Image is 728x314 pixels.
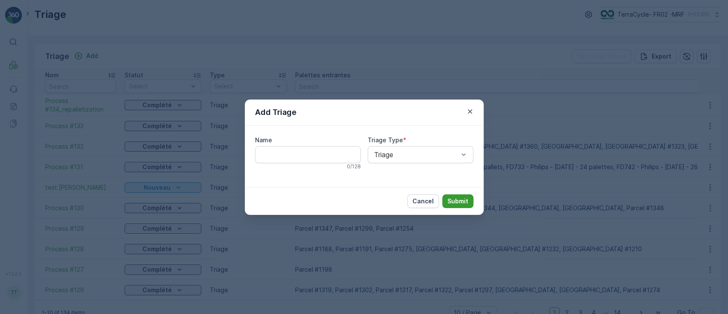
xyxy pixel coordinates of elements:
p: Submit [447,197,468,205]
p: Cancel [412,197,434,205]
label: Triage Type [368,136,403,144]
label: Name [255,136,272,144]
p: 0 / 128 [347,163,361,170]
p: Add Triage [255,106,296,118]
button: Cancel [407,194,439,208]
button: Submit [442,194,473,208]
